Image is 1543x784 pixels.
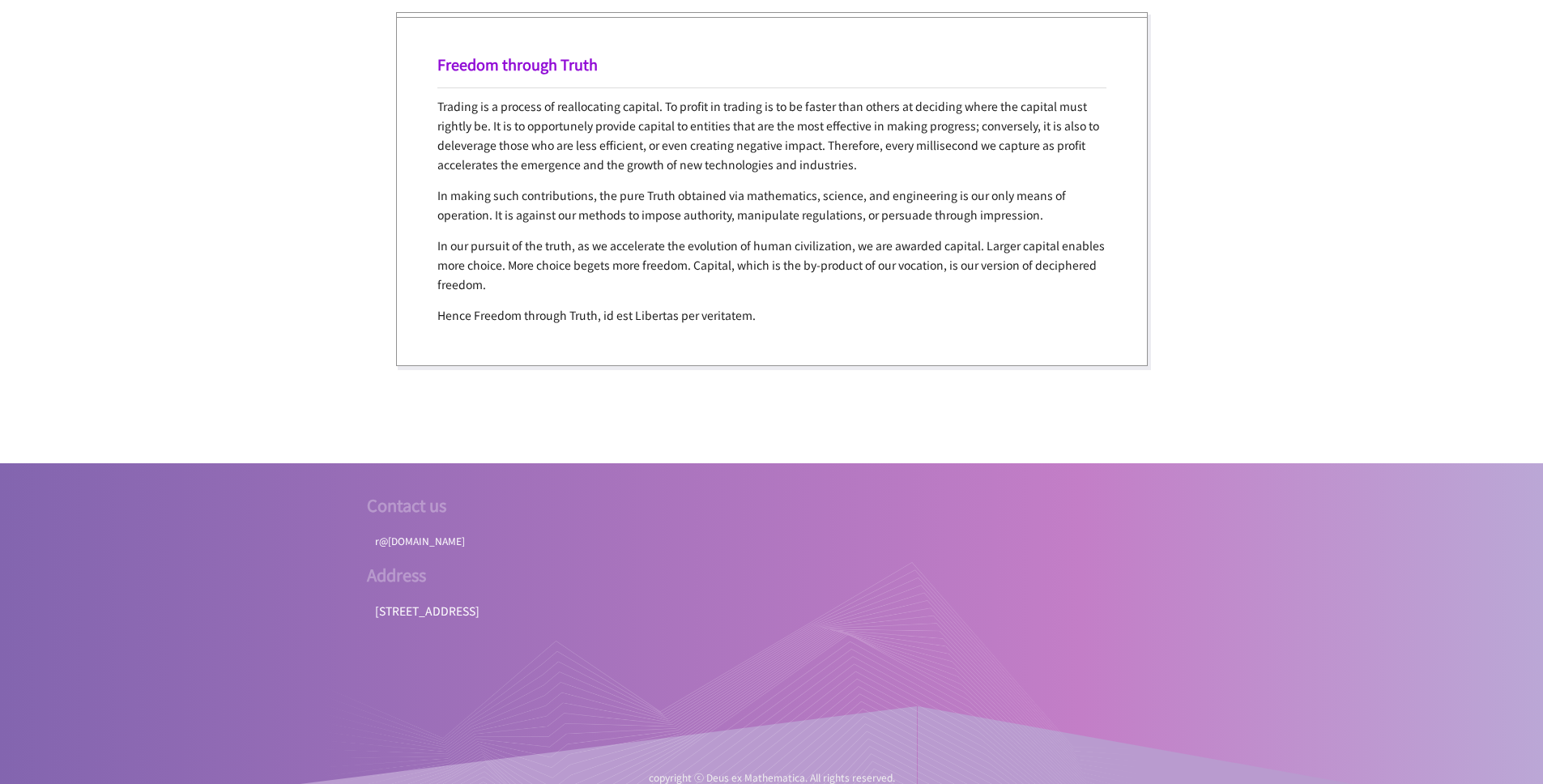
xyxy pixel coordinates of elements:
[367,493,1177,517] h2: Contact us
[437,96,1106,174] p: Trading is a process of reallocating capital. To profit in trading is to be faster than others at...
[437,185,1106,224] p: In making such contributions, the pure Truth obtained via mathematics, science, and engineering i...
[367,530,473,551] a: r@[DOMAIN_NAME]
[437,53,1106,75] h1: Freedom through Truth
[437,236,1106,294] p: In our pursuit of the truth, as we accelerate the evolution of human civilization, we are awarded...
[437,305,1106,325] p: Hence Freedom through Truth, id est Libertas per veritatem.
